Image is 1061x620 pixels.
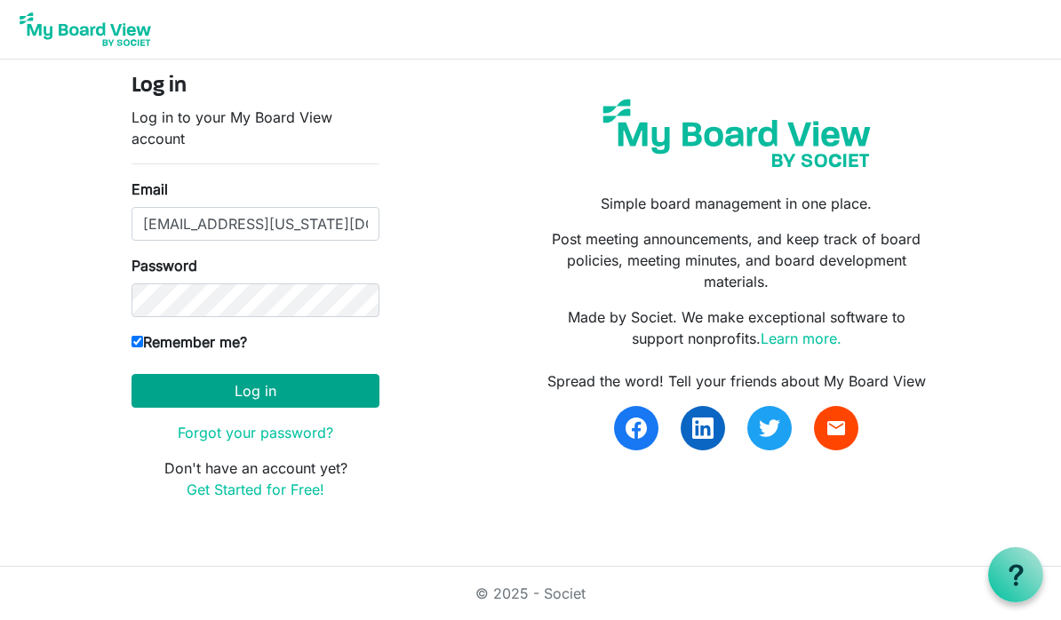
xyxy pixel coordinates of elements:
[132,331,247,353] label: Remember me?
[544,228,929,292] p: Post meeting announcements, and keep track of board policies, meeting minutes, and board developm...
[814,406,858,450] a: email
[544,370,929,392] div: Spread the word! Tell your friends about My Board View
[544,193,929,214] p: Simple board management in one place.
[132,74,379,99] h4: Log in
[132,374,379,408] button: Log in
[132,255,197,276] label: Password
[761,330,842,347] a: Learn more.
[132,336,143,347] input: Remember me?
[826,417,847,439] span: email
[132,457,379,500] p: Don't have an account yet?
[626,417,647,439] img: facebook.svg
[692,417,714,439] img: linkedin.svg
[592,88,882,179] img: my-board-view-societ.svg
[544,306,929,349] p: Made by Societ. We make exceptional software to support nonprofits.
[132,179,168,200] label: Email
[178,424,333,441] a: Forgot your password?
[759,417,780,439] img: twitter.svg
[14,7,156,52] img: My Board View Logo
[187,481,324,498] a: Get Started for Free!
[475,584,586,602] a: © 2025 - Societ
[132,107,379,149] p: Log in to your My Board View account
